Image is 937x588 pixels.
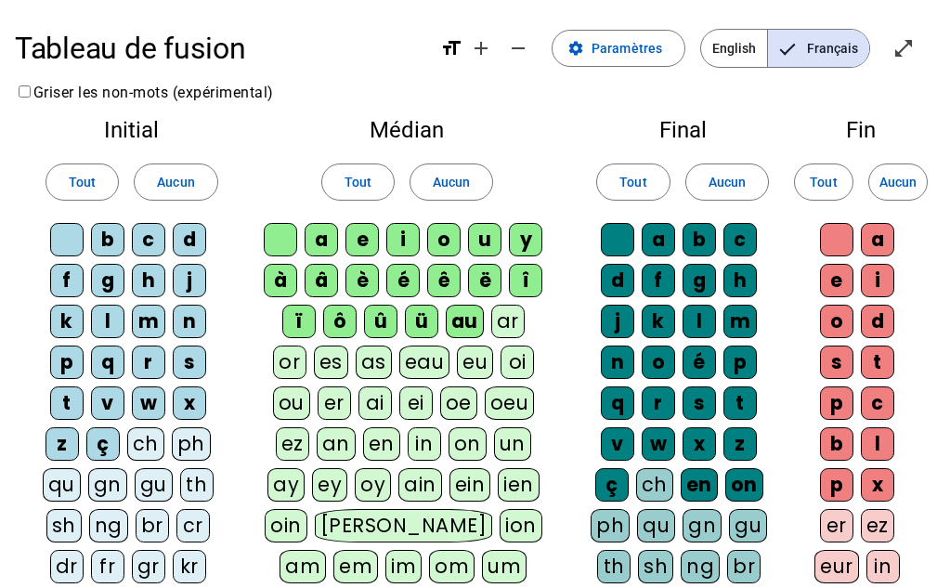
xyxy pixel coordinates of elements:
div: k [642,305,675,338]
div: ng [681,550,720,583]
button: Diminuer la taille de la police [500,30,537,67]
div: ë [468,264,501,297]
div: s [173,346,206,379]
div: eur [814,550,859,583]
div: f [50,264,84,297]
div: [PERSON_NAME] [315,509,492,542]
div: ü [405,305,438,338]
div: c [723,223,757,256]
div: th [180,468,214,502]
div: on [449,427,487,461]
div: as [356,346,392,379]
div: in [866,550,900,583]
div: ch [127,427,164,461]
div: a [861,223,894,256]
div: un [494,427,531,461]
div: x [861,468,894,502]
div: d [173,223,206,256]
span: Français [768,30,869,67]
div: â [305,264,338,297]
div: dr [50,550,84,583]
button: Aucun [685,163,769,201]
span: Tout [345,171,371,193]
div: cr [176,509,210,542]
span: Tout [810,171,837,193]
div: eau [399,346,450,379]
button: Aucun [868,163,928,201]
div: um [482,550,527,583]
div: oeu [485,386,535,420]
div: b [820,427,853,461]
span: Tout [619,171,646,193]
div: ô [323,305,357,338]
mat-icon: settings [567,40,584,57]
h2: Initial [30,119,234,141]
div: em [333,550,378,583]
button: Augmenter la taille de la police [462,30,500,67]
div: ç [595,468,629,502]
button: Tout [321,163,395,201]
div: j [173,264,206,297]
div: or [273,346,306,379]
mat-icon: open_in_full [892,37,915,59]
div: ar [491,305,525,338]
div: sh [638,550,673,583]
div: z [723,427,757,461]
div: û [364,305,397,338]
span: Aucun [879,171,917,193]
div: fr [91,550,124,583]
div: f [642,264,675,297]
h1: Tableau de fusion [15,19,425,78]
div: an [317,427,356,461]
mat-icon: remove [507,37,529,59]
mat-icon: add [470,37,492,59]
div: x [683,427,716,461]
div: oin [265,509,307,542]
div: r [132,346,165,379]
div: ei [399,386,433,420]
div: oe [440,386,477,420]
div: er [318,386,351,420]
div: ç [86,427,120,461]
h2: Fin [814,119,907,141]
div: ion [500,509,542,542]
div: v [601,427,634,461]
button: Aucun [134,163,217,201]
div: j [601,305,634,338]
div: ou [273,386,310,420]
div: i [386,223,420,256]
div: om [429,550,475,583]
button: Tout [794,163,853,201]
div: qu [637,509,675,542]
span: Tout [69,171,96,193]
div: q [601,386,634,420]
mat-button-toggle-group: Language selection [700,29,870,68]
div: in [408,427,441,461]
div: î [509,264,542,297]
input: Griser les non-mots (expérimental) [19,85,31,98]
div: é [683,346,716,379]
div: t [861,346,894,379]
div: ng [89,509,128,542]
div: u [468,223,501,256]
div: y [509,223,542,256]
div: gn [88,468,127,502]
div: ai [358,386,392,420]
div: ï [282,305,316,338]
div: l [861,427,894,461]
button: Tout [46,163,119,201]
div: s [820,346,853,379]
div: d [861,305,894,338]
button: Tout [596,163,670,201]
div: sh [46,509,82,542]
div: è [345,264,379,297]
div: o [427,223,461,256]
div: gn [683,509,722,542]
div: p [50,346,84,379]
div: th [597,550,631,583]
div: t [50,386,84,420]
div: ê [427,264,461,297]
h2: Final [580,119,785,141]
div: l [91,305,124,338]
div: w [132,386,165,420]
